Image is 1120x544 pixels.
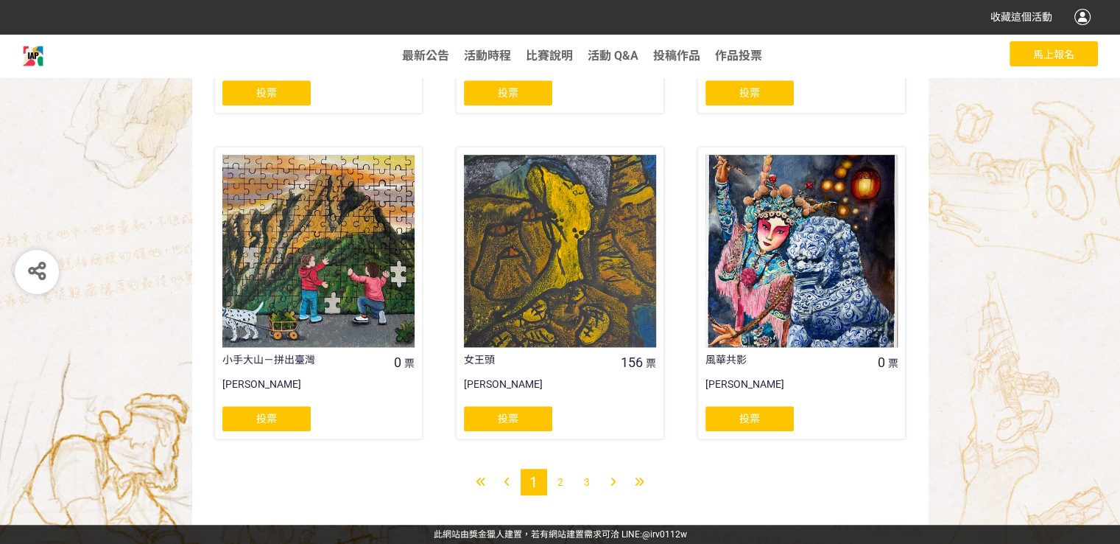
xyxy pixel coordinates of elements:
[434,529,687,540] span: 可洽 LINE:
[653,49,700,63] span: 投稿作品
[1033,49,1074,60] span: 馬上報名
[464,49,511,63] a: 活動時程
[498,87,518,99] span: 投票
[529,473,538,491] span: 1
[697,147,906,439] a: 風華共影0票[PERSON_NAME]投票
[464,352,618,368] div: 女王頭
[394,355,401,370] span: 0
[990,11,1052,23] span: 收藏這個活動
[621,355,643,370] span: 156
[456,147,664,439] a: 女王頭156票[PERSON_NAME]投票
[256,87,277,99] span: 投票
[739,87,760,99] span: 投票
[588,49,638,63] a: 活動 Q&A
[642,529,687,540] a: @irv0112w
[557,476,563,488] span: 2
[646,358,656,369] span: 票
[464,377,656,406] div: [PERSON_NAME]
[402,49,449,63] a: 最新公告
[584,476,590,488] span: 3
[498,413,518,425] span: 投票
[877,355,884,370] span: 0
[222,352,376,368] div: 小手大山－拼出臺灣
[404,358,415,369] span: 票
[705,352,859,368] div: 風華共影
[256,413,277,425] span: 投票
[526,49,573,63] a: 比賽說明
[22,45,44,67] img: 2026 IAP羅浮宮國際藝術展徵件
[705,377,898,406] div: [PERSON_NAME]
[715,49,762,63] a: 作品投票
[887,358,898,369] span: 票
[739,413,760,425] span: 投票
[222,377,415,406] div: [PERSON_NAME]
[214,147,423,439] a: 小手大山－拼出臺灣0票[PERSON_NAME]投票
[1010,41,1098,66] button: 馬上報名
[434,529,602,540] a: 此網站由獎金獵人建置，若有網站建置需求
